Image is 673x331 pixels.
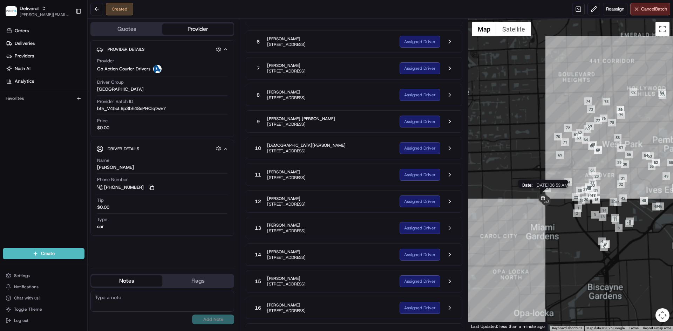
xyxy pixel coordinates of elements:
[24,74,89,80] div: We're available if you need us!
[646,152,654,160] div: 53
[522,182,532,188] span: Date :
[606,6,624,12] span: Reassign
[267,36,306,42] span: [PERSON_NAME]
[573,209,581,217] div: 2
[586,192,593,200] div: 19
[104,184,144,191] span: [PHONE_NUMBER]
[97,79,124,85] span: Driver Group
[655,308,669,322] button: Map camera controls
[267,68,306,74] span: [STREET_ADDRESS]
[587,105,595,113] div: 73
[589,179,596,186] div: 27
[591,211,599,219] div: 3
[586,122,594,130] div: 59
[3,271,84,281] button: Settings
[108,47,144,52] span: Provider Details
[70,119,85,124] span: Pylon
[7,28,128,39] p: Welcome 👋
[600,243,608,251] div: 5
[6,6,17,16] img: Deliverol
[267,228,306,234] span: [STREET_ADDRESS]
[608,119,616,126] div: 78
[652,203,660,211] div: 45
[588,142,596,150] div: 66
[621,160,629,168] div: 30
[97,86,144,92] span: [GEOGRAPHIC_DATA]
[535,182,568,188] span: [DATE] 06:53 AM
[20,5,39,12] span: Deliverol
[552,326,582,331] button: Keyboard shortcuts
[267,222,306,228] span: [PERSON_NAME]
[255,171,261,178] span: 11
[617,180,625,188] div: 32
[153,65,162,73] img: ActionCourier.png
[91,275,162,287] button: Notes
[656,202,664,210] div: 46
[556,151,564,159] div: 69
[584,97,592,105] div: 74
[97,125,109,131] span: $0.00
[585,185,593,193] div: 36
[119,69,128,77] button: Start new chat
[626,218,634,225] div: 9
[572,131,580,138] div: 61
[614,199,621,206] div: 41
[496,22,531,36] button: Show satellite imagery
[3,50,87,62] a: Providers
[66,102,113,109] span: API Documentation
[14,273,30,278] span: Settings
[630,3,670,15] button: CancelBatch
[97,184,155,191] a: [PHONE_NUMBER]
[599,213,606,221] div: 13
[601,241,609,248] div: 6
[14,295,40,301] span: Chat with us!
[3,93,84,104] div: Favorites
[267,175,306,180] span: [STREET_ADDRESS]
[97,98,133,105] span: Provider Batch ID
[625,151,633,158] div: 56
[470,322,493,331] img: Google
[257,91,260,98] span: 8
[7,102,13,108] div: 📗
[582,196,590,204] div: 20
[267,249,306,255] span: [PERSON_NAME]
[257,65,260,72] span: 7
[642,152,650,159] div: 54
[97,118,108,124] span: Price
[267,89,306,95] span: [PERSON_NAME]
[108,146,139,152] span: Driver Details
[590,192,597,199] div: 18
[641,6,667,12] span: Cancel Batch
[658,89,666,97] div: 84
[97,197,104,204] span: Tip
[561,138,569,146] div: 71
[255,145,261,152] span: 10
[18,45,116,53] input: Clear
[612,216,619,224] div: 11
[470,322,493,331] a: Open this area in Google Maps (opens a new window)
[611,214,619,222] div: 12
[593,172,600,180] div: 28
[572,193,580,201] div: 22
[7,67,20,80] img: 1736555255976-a54dd68f-1ca7-489b-9aae-adbdc363a1c4
[267,42,306,47] span: [STREET_ADDRESS]
[610,198,617,206] div: 40
[543,184,551,192] div: 23
[4,99,56,111] a: 📗Knowledge Base
[3,38,87,49] a: Deliveries
[589,167,596,175] div: 26
[24,67,115,74] div: Start new chat
[15,28,29,34] span: Orders
[619,174,627,182] div: 31
[3,63,87,74] a: Nash AI
[267,196,306,201] span: [PERSON_NAME]
[20,12,70,18] span: [PERSON_NAME][EMAIL_ADDRESS][PERSON_NAME][DOMAIN_NAME]
[592,196,600,204] div: 16
[576,187,584,194] div: 38
[96,143,228,154] button: Driver Details
[600,115,607,122] div: 76
[584,125,591,133] div: 60
[582,186,589,193] div: 37
[3,3,73,20] button: DeliverolDeliverol[PERSON_NAME][EMAIL_ADDRESS][PERSON_NAME][DOMAIN_NAME]
[15,65,30,72] span: Nash AI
